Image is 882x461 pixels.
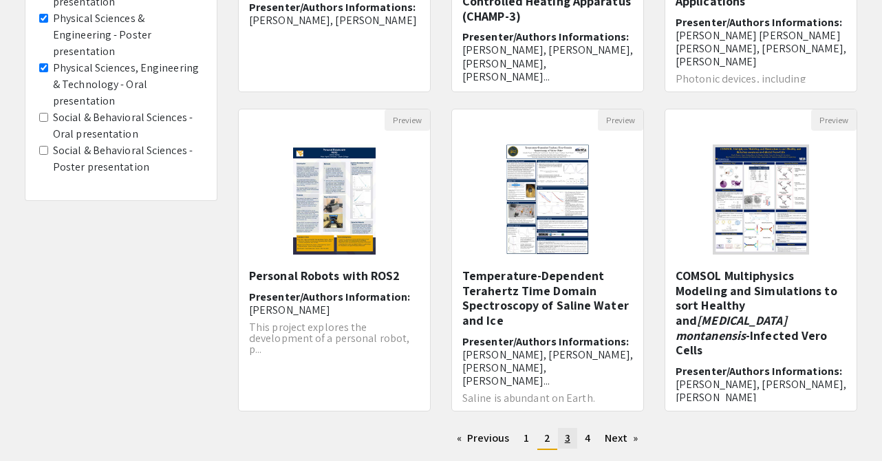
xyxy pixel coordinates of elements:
span: This project explores the development of a personal robot, p... [249,320,409,356]
span: 3 [565,431,570,445]
div: Open Presentation <p><span style="background-color: transparent; color: rgb(0, 0, 0);">COMSOL Mul... [665,109,857,411]
span: [PERSON_NAME], [PERSON_NAME], [PERSON_NAME], [PERSON_NAME]... [462,43,633,83]
h6: Presenter/Authors Information: [249,290,420,317]
p: Photonic devices, including infrared (IR) detectors, are a widespread means of controlling light ... [676,74,846,129]
span: [PERSON_NAME], [PERSON_NAME] [249,13,417,28]
span: 2 [544,431,550,445]
h6: Presenter/Authors Informations: [676,365,846,405]
h5: Personal Robots with ROS2 [249,268,420,283]
button: Preview [385,109,430,131]
img: <p><span style="background-color: transparent; color: rgb(0, 0, 0);">COMSOL Multiphysics Modeling... [699,131,824,268]
a: Previous page [450,428,517,449]
iframe: Chat [10,399,58,451]
img: <p>Personal Robots with ROS2</p> [279,131,389,268]
div: Open Presentation <p>Temperature-Dependent Terahertz Time Domain Spectroscopy of Saline Water and... [451,109,644,411]
label: Social & Behavioral Sciences - Oral presentation [53,109,203,142]
h6: Presenter/Authors Informations: [676,16,846,69]
span: [PERSON_NAME], [PERSON_NAME], [PERSON_NAME] [676,377,846,405]
ul: Pagination [238,428,857,450]
label: Social & Behavioral Sciences - Poster presentation [53,142,203,175]
span: 4 [585,431,590,445]
h5: COMSOL Multiphysics Modeling and Simulations to sort Healthy and -Infected Vero Cells [676,268,846,358]
button: Preview [811,109,857,131]
h6: Presenter/Authors Informations: [462,30,633,83]
span: 1 [524,431,529,445]
label: Physical Sciences, Engineering & Technology - Oral presentation [53,60,203,109]
h6: Presenter/Authors Informations: [249,1,420,27]
span: Saline is abundant on Earth. Mapping sea floors, understandi... [462,391,622,416]
img: <p>Temperature-Dependent Terahertz Time Domain Spectroscopy of Saline Water and Ice</p> [493,131,603,268]
em: [MEDICAL_DATA] montanensis [676,312,787,343]
a: Next page [598,428,645,449]
div: Open Presentation <p>Personal Robots with ROS2</p> [238,109,431,411]
label: Physical Sciences & Engineering - Poster presentation [53,10,203,60]
span: [PERSON_NAME] [249,303,330,317]
span: [PERSON_NAME], [PERSON_NAME], [PERSON_NAME], [PERSON_NAME]... [462,347,633,388]
button: Preview [598,109,643,131]
h5: Temperature-Dependent Terahertz Time Domain Spectroscopy of Saline Water and Ice [462,268,633,328]
h6: Presenter/Authors Informations: [462,335,633,388]
span: [PERSON_NAME] [PERSON_NAME] [PERSON_NAME], [PERSON_NAME], [PERSON_NAME] [676,28,846,69]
